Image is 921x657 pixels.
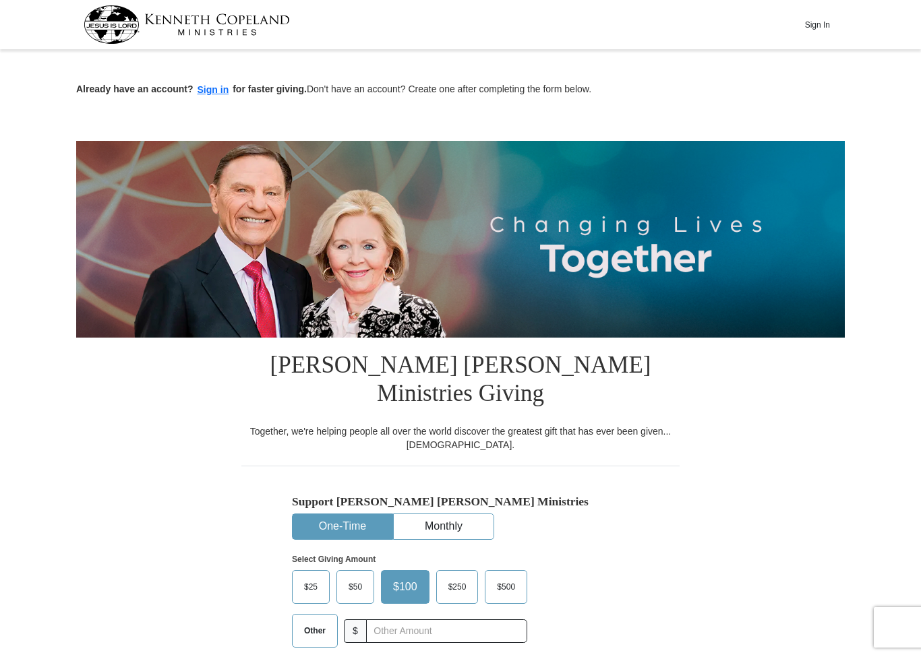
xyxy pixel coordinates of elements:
[241,338,680,425] h1: [PERSON_NAME] [PERSON_NAME] Ministries Giving
[344,619,367,643] span: $
[194,82,233,98] button: Sign in
[366,619,527,643] input: Other Amount
[490,577,522,597] span: $500
[293,514,392,539] button: One-Time
[76,82,845,98] p: Don't have an account? Create one after completing the form below.
[386,577,424,597] span: $100
[292,555,376,564] strong: Select Giving Amount
[342,577,369,597] span: $50
[394,514,494,539] button: Monthly
[297,577,324,597] span: $25
[297,621,332,641] span: Other
[442,577,473,597] span: $250
[241,425,680,451] div: Together, we're helping people all over the world discover the greatest gift that has ever been g...
[84,5,290,44] img: kcm-header-logo.svg
[292,495,629,509] h5: Support [PERSON_NAME] [PERSON_NAME] Ministries
[76,84,307,94] strong: Already have an account? for faster giving.
[797,14,837,35] button: Sign In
